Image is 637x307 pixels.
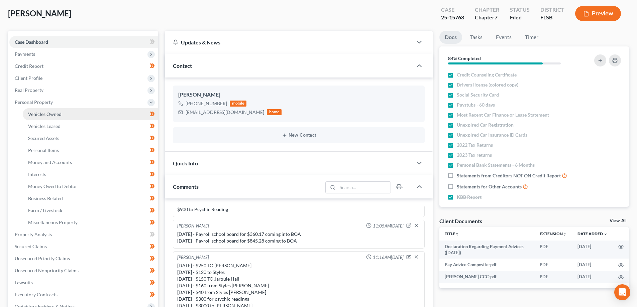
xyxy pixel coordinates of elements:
span: Quick Info [173,160,198,166]
a: Case Dashboard [9,36,158,48]
td: PDF [534,259,572,271]
td: PDF [534,271,572,283]
span: Property Analysis [15,232,52,237]
span: Credit Counseling Certificate [457,71,517,78]
span: Case Dashboard [15,39,48,45]
span: Unsecured Priority Claims [15,256,70,261]
a: Secured Assets [23,132,158,144]
span: Social Security Card [457,92,499,98]
span: Paystubs - 60 days [457,102,495,108]
span: 11:16AM[DATE] [373,254,404,261]
div: mobile [230,101,246,107]
span: 7 [495,14,498,20]
span: Vehicles Leased [28,123,61,129]
input: Search... [338,182,391,193]
span: Unexpired Car Registration [457,122,514,128]
span: Personal Bank Statements - 6 Months [457,162,535,168]
span: Secured Assets [28,135,59,141]
div: [EMAIL_ADDRESS][DOMAIN_NAME] [186,109,264,116]
span: Personal Property [15,99,53,105]
span: Unsecured Nonpriority Claims [15,268,79,273]
span: Comments [173,183,199,190]
a: Property Analysis [9,228,158,241]
span: Client Profile [15,75,42,81]
a: Interests [23,168,158,180]
div: Open Intercom Messenger [614,284,630,300]
a: Secured Claims [9,241,158,253]
span: Miscellaneous Property [28,219,78,225]
span: Farm / Livestock [28,207,62,213]
span: Business Related [28,195,63,201]
strong: 84% Completed [448,55,481,61]
div: Status [510,6,530,14]
div: Case [441,6,464,14]
a: Money Owed to Debtor [23,180,158,192]
a: Executory Contracts [9,289,158,301]
div: [PERSON_NAME] [178,91,419,99]
span: Contact [173,62,192,69]
div: Filed [510,14,530,21]
span: 11:05AM[DATE] [373,223,404,229]
a: Vehicles Leased [23,120,158,132]
span: [PERSON_NAME] [8,8,71,18]
a: Date Added expand_more [577,231,608,236]
span: 2023 Tax returns [457,152,492,158]
button: New Contact [178,133,419,138]
span: Executory Contracts [15,292,58,297]
span: Money Owed to Debtor [28,183,77,189]
td: [DATE] [572,241,613,259]
td: PDF [534,241,572,259]
div: Chapter [475,6,499,14]
span: KBB Report [457,194,482,200]
a: Timer [520,31,544,44]
span: Money and Accounts [28,159,72,165]
span: Interests [28,171,46,177]
td: Declaration Regarding Payment Advices ([DATE]) [439,241,534,259]
a: Credit Report [9,60,158,72]
div: [DATE] - Payroll school board for $360.17 coming into BOA [DATE] - Payroll school board for $845.... [177,231,420,244]
td: [DATE] [572,271,613,283]
td: [DATE] [572,259,613,271]
span: Unexpired Car Insurance ID Cards [457,132,527,138]
span: Statements from Creditors NOT ON Credit Report [457,172,561,179]
a: View All [610,218,626,223]
div: Updates & News [173,39,405,46]
span: Lawsuits [15,280,33,285]
button: Preview [575,6,621,21]
a: Extensionunfold_more [540,231,567,236]
a: Unsecured Nonpriority Claims [9,265,158,277]
span: Personal Items [28,147,59,153]
a: Events [491,31,517,44]
span: Real Property [15,87,43,93]
a: Business Related [23,192,158,204]
div: [PERSON_NAME] [177,223,209,229]
div: District [540,6,564,14]
a: Docs [439,31,462,44]
div: Chapter [475,14,499,21]
span: Credit Report [15,63,43,69]
div: FLSB [540,14,564,21]
div: Client Documents [439,217,482,224]
a: Personal Items [23,144,158,156]
a: Tasks [465,31,488,44]
a: Money and Accounts [23,156,158,168]
i: unfold_more [563,232,567,236]
span: Drivers license (colored copy) [457,82,518,88]
a: Vehicles Owned [23,108,158,120]
a: Titleunfold_more [445,231,459,236]
td: [PERSON_NAME] CCC-pdf [439,271,534,283]
a: Lawsuits [9,277,158,289]
span: Statements for Other Accounts [457,183,522,190]
span: Most Recent Car Finance or Lease Statement [457,112,549,118]
div: [PHONE_NUMBER] [186,100,227,107]
span: 2022 Tax Returns [457,142,493,148]
i: unfold_more [455,232,459,236]
a: Miscellaneous Property [23,216,158,228]
span: Secured Claims [15,244,47,249]
i: expand_more [604,232,608,236]
div: home [267,109,282,115]
div: 25-15768 [441,14,464,21]
div: [PERSON_NAME] [177,254,209,261]
a: Farm / Livestock [23,204,158,216]
a: Unsecured Priority Claims [9,253,158,265]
